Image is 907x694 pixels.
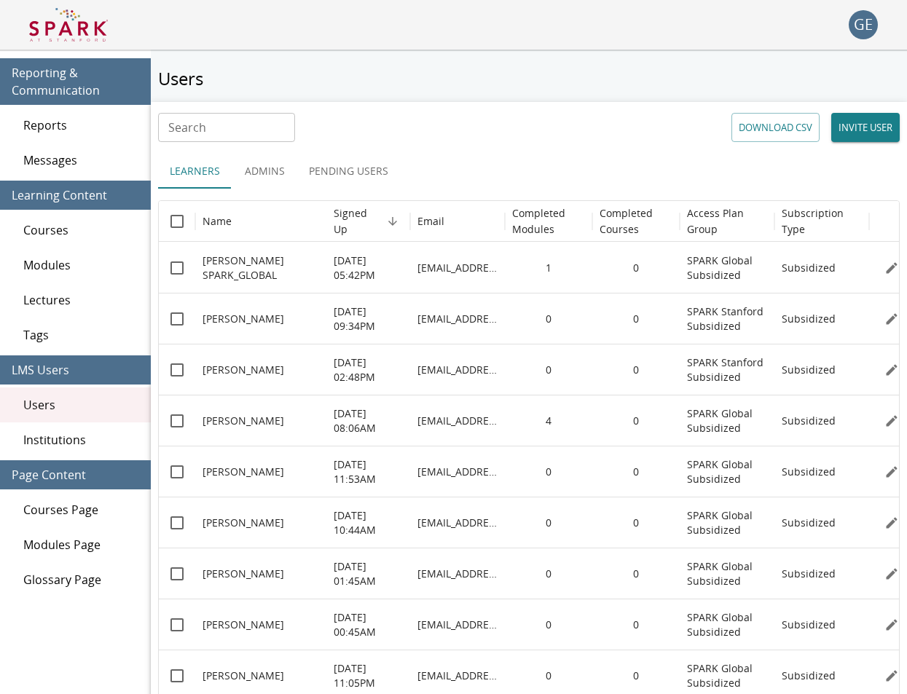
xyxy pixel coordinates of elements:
[782,261,836,275] p: Subsidized
[782,669,836,683] p: Subsidized
[410,344,505,395] div: vishal.ganesan@gmail.com
[23,431,139,449] span: Institutions
[687,205,767,237] h6: Access Plan Group
[505,395,592,446] div: 4
[884,465,899,479] svg: Edit
[687,559,767,588] p: SPARK Global Subsidized
[334,304,403,334] p: [DATE] 09:34PM
[151,67,907,90] h5: Users
[12,64,139,99] span: Reporting & Communication
[203,567,284,581] p: [PERSON_NAME]
[410,242,505,293] div: g.ehrenk+globaltest@gmail.com
[334,610,403,639] p: [DATE] 00:45AM
[23,221,139,239] span: Courses
[592,599,680,650] div: 0
[203,516,284,530] p: [PERSON_NAME]
[782,363,836,377] p: Subsidized
[687,304,767,334] p: SPARK Stanford Subsidized
[881,563,903,585] button: Edit
[334,355,403,385] p: [DATE] 02:48PM
[849,10,878,39] button: account of current user
[884,567,899,581] svg: Edit
[687,610,767,639] p: SPARK Global Subsidized
[881,257,903,279] button: Edit
[203,312,284,326] p: [PERSON_NAME]
[12,361,139,379] span: LMS Users
[505,242,592,293] div: 1
[334,205,381,237] h6: Signed Up
[782,516,836,530] p: Subsidized
[782,567,836,581] p: Subsidized
[687,355,767,385] p: SPARK Stanford Subsidized
[23,501,139,518] span: Courses Page
[881,359,903,381] button: Edit
[203,363,284,377] p: [PERSON_NAME]
[731,113,820,142] button: Download CSV
[782,465,836,479] p: Subsidized
[334,253,403,283] p: [DATE] 05:42PM
[334,508,403,537] p: [DATE] 10:44AM
[884,669,899,683] svg: Edit
[23,291,139,309] span: Lectures
[687,406,767,435] p: SPARK Global Subsidized
[687,661,767,690] p: SPARK Global Subsidized
[881,512,903,534] button: Edit
[23,571,139,588] span: Glossary Page
[782,618,836,632] p: Subsidized
[687,253,767,283] p: SPARK Global Subsidized
[881,308,903,330] button: Edit
[884,312,899,326] svg: Edit
[410,446,505,497] div: ooyeyemi@unimed.edu.ng
[23,326,139,344] span: Tags
[881,410,903,432] button: Edit
[592,497,680,548] div: 0
[410,395,505,446] div: Maryame.lamsisi@gmail.com
[687,457,767,486] p: SPARK Global Subsidized
[410,599,505,650] div: vaketch@students.aibst.edu.zw
[12,186,139,204] span: Learning Content
[782,312,836,326] p: Subsidized
[505,497,592,548] div: 0
[512,205,584,237] h6: Completed Modules
[23,396,139,414] span: Users
[334,559,403,588] p: [DATE] 01:45AM
[782,414,836,428] p: Subsidized
[881,665,903,687] button: Edit
[23,536,139,553] span: Modules Page
[782,205,860,237] h6: Subscription Type
[23,117,139,134] span: Reports
[505,599,592,650] div: 0
[203,618,284,632] p: [PERSON_NAME]
[884,618,899,632] svg: Edit
[417,214,444,228] div: Email
[600,205,671,237] h6: Completed Courses
[158,154,232,189] button: Learners
[232,154,297,189] button: Admins
[334,406,403,435] p: [DATE] 08:06AM
[884,516,899,530] svg: Edit
[592,344,680,395] div: 0
[881,614,903,636] button: Edit
[158,154,900,189] div: user types
[203,465,284,479] p: [PERSON_NAME]
[203,253,319,283] p: [PERSON_NAME] SPARK_GLOBAL
[203,669,284,683] p: [PERSON_NAME]
[505,293,592,344] div: 0
[831,113,900,142] button: Invite user
[334,457,403,486] p: [DATE] 11:53AM
[29,7,108,42] img: Logo of SPARK at Stanford
[297,154,400,189] button: Pending Users
[884,414,899,428] svg: Edit
[884,363,899,377] svg: Edit
[410,293,505,344] div: kdales@stanford.edu
[334,661,403,690] p: [DATE] 11:05PM
[382,211,403,232] button: Sort
[592,446,680,497] div: 0
[592,293,680,344] div: 0
[592,548,680,599] div: 0
[203,414,284,428] p: [PERSON_NAME]
[592,395,680,446] div: 0
[23,151,139,169] span: Messages
[410,497,505,548] div: jsoderstrom@wsgr.com
[203,214,232,228] div: Name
